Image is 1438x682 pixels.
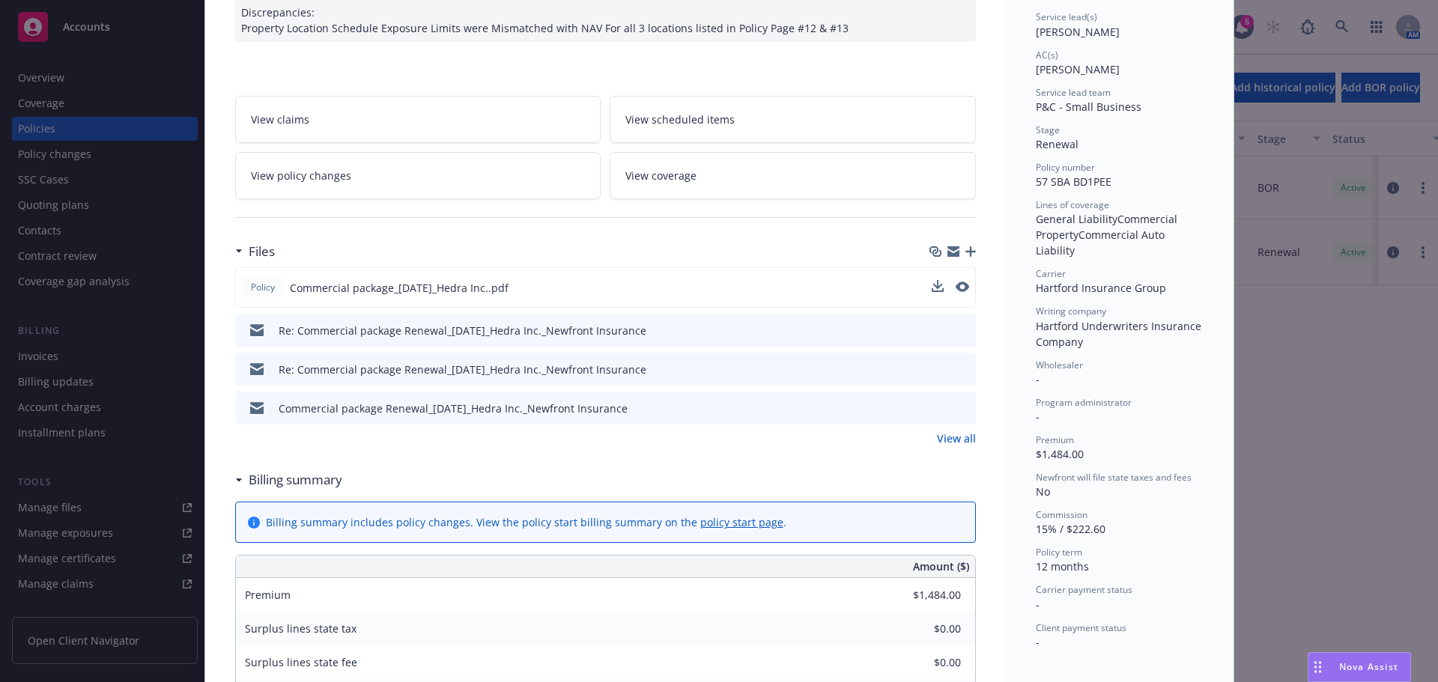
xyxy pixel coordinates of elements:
span: Service lead team [1036,86,1111,99]
div: Commercial package Renewal_[DATE]_Hedra Inc._Newfront Insurance [279,401,628,416]
button: download file [932,280,944,296]
div: Drag to move [1308,653,1327,681]
input: 0.00 [873,651,970,674]
span: Hartford Underwriters Insurance Company [1036,319,1204,349]
button: preview file [956,280,969,296]
span: No [1036,484,1050,499]
span: Carrier payment status [1036,583,1132,596]
span: Service lead(s) [1036,10,1097,23]
span: Surplus lines state fee [245,655,357,669]
button: download file [932,362,944,377]
div: Billing summary includes policy changes. View the policy start billing summary on the . [266,514,786,530]
span: View coverage [625,168,697,183]
span: 57 SBA BD1PEE [1036,174,1111,189]
span: Carrier [1036,267,1066,280]
span: Client payment status [1036,621,1126,634]
h3: Billing summary [249,470,342,490]
span: View policy changes [251,168,351,183]
a: policy start page [700,515,783,529]
a: View coverage [610,152,976,199]
span: Writing company [1036,305,1106,317]
span: Commission [1036,508,1087,521]
h3: Files [249,242,275,261]
button: preview file [956,401,970,416]
span: 12 months [1036,559,1089,573]
span: Newfront will file state taxes and fees [1036,471,1192,484]
span: Policy number [1036,161,1095,174]
span: Commercial package_[DATE]_Hedra Inc..pdf [290,280,509,296]
div: Billing summary [235,470,342,490]
button: download file [932,280,944,292]
span: - [1036,372,1040,386]
span: Program administrator [1036,396,1132,409]
span: Policy term [1036,546,1082,558]
span: Amount ($) [913,558,969,574]
span: Renewal [1036,137,1078,151]
span: [PERSON_NAME] [1036,62,1120,76]
input: 0.00 [873,584,970,606]
span: 15% / $222.60 [1036,522,1105,536]
span: Nova Assist [1339,660,1398,673]
input: 0.00 [873,618,970,640]
span: View claims [251,112,309,127]
span: Premium [245,588,291,602]
span: Stage [1036,124,1060,136]
a: View policy changes [235,152,601,199]
span: AC(s) [1036,49,1058,61]
button: download file [932,323,944,338]
span: P&C - Small Business [1036,100,1141,114]
span: Lines of coverage [1036,198,1109,211]
span: - [1036,409,1040,424]
div: Re: Commercial package Renewal_[DATE]_Hedra Inc._Newfront Insurance [279,362,646,377]
span: Commercial Property [1036,212,1180,242]
a: View claims [235,96,601,143]
span: [PERSON_NAME] [1036,25,1120,39]
span: - [1036,635,1040,649]
span: Policy [248,281,278,294]
span: Hartford Insurance Group [1036,281,1166,295]
div: Files [235,242,275,261]
button: Nova Assist [1308,652,1411,682]
span: Commercial Auto Liability [1036,228,1168,258]
button: preview file [956,362,970,377]
span: Premium [1036,433,1074,446]
span: Wholesaler [1036,359,1083,371]
span: View scheduled items [625,112,735,127]
span: $1,484.00 [1036,447,1084,461]
a: View all [937,430,976,446]
button: preview file [956,323,970,338]
span: Surplus lines state tax [245,621,357,636]
span: - [1036,597,1040,612]
span: General Liability [1036,212,1117,226]
button: preview file [956,281,969,292]
a: View scheduled items [610,96,976,143]
button: download file [932,401,944,416]
div: Re: Commercial package Renewal_[DATE]_Hedra Inc._Newfront Insurance [279,323,646,338]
